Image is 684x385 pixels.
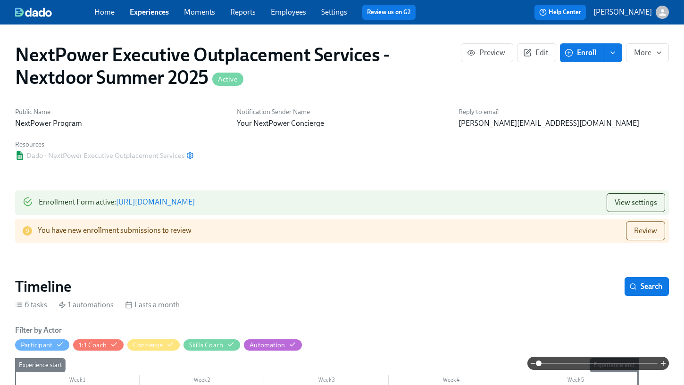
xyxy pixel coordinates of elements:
[184,8,215,16] a: Moments
[271,8,306,16] a: Employees
[184,339,240,351] button: Skills Coach
[517,43,556,62] button: Edit
[625,277,669,296] button: Search
[15,107,225,116] h6: Public Name
[125,300,180,310] div: Lasts a month
[362,5,416,20] button: Review us on G2
[603,43,622,62] button: enroll
[15,118,225,129] p: NextPower Program
[15,8,94,17] a: dado
[15,300,47,310] div: 6 tasks
[15,8,52,17] img: dado
[367,8,411,17] a: Review us on G2
[23,226,32,236] span: 9
[631,282,662,291] span: Search
[79,341,107,350] div: Hide 1:1 Coach
[58,300,114,310] div: 1 automations
[212,76,243,83] span: Active
[321,8,347,16] a: Settings
[560,43,603,62] button: Enroll
[634,226,657,236] span: Review
[94,8,115,16] a: Home
[593,6,669,19] button: [PERSON_NAME]
[189,341,223,350] div: Hide Skills Coach
[626,221,665,240] button: Review
[127,339,180,351] button: Concierge
[634,48,661,57] span: More
[133,341,163,350] div: Hide Concierge
[15,43,461,89] h1: NextPower Executive Outplacement Services - Nextdoor Summer 2025
[38,221,192,240] div: You have new enrollment submissions to review
[461,43,513,62] button: Preview
[116,197,195,206] a: [URL][DOMAIN_NAME]
[593,7,652,17] p: [PERSON_NAME]
[15,140,194,149] h6: Resources
[244,339,302,351] button: Automation
[15,325,62,336] h6: Filter by Actor
[615,198,657,207] span: View settings
[73,339,124,351] button: 1:1 Coach
[237,107,447,116] h6: Notification Sender Name
[459,118,669,129] p: [PERSON_NAME][EMAIL_ADDRESS][DOMAIN_NAME]
[539,8,581,17] span: Help Center
[15,339,69,351] button: Participant
[525,48,548,57] span: Edit
[626,43,669,62] button: More
[230,8,256,16] a: Reports
[567,48,596,57] span: Enroll
[469,48,505,57] span: Preview
[39,193,195,212] div: Enrollment Form active :
[459,107,669,116] h6: Reply-to email
[21,341,52,350] div: Hide Participant
[130,8,169,16] a: Experiences
[15,277,71,296] h2: Timeline
[237,118,447,129] p: Your NextPower Concierge
[607,193,665,212] button: View settings
[534,5,586,20] button: Help Center
[250,341,285,350] div: Hide Automation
